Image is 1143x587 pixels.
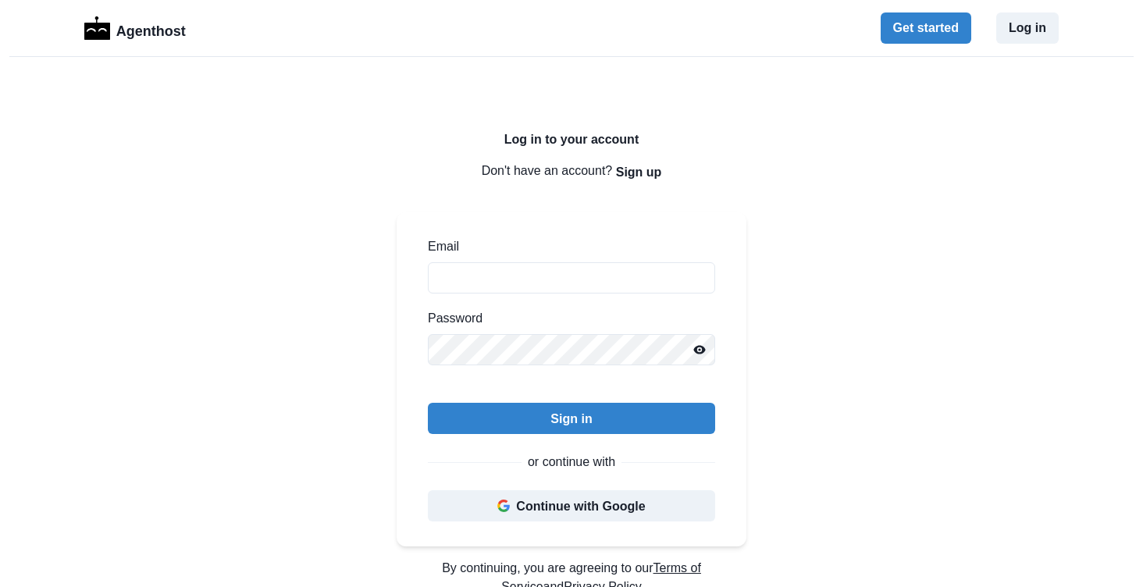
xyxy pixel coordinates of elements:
[397,156,746,187] p: Don't have an account?
[84,15,186,42] a: LogoAgenthost
[684,334,715,365] button: Reveal password
[881,12,971,44] button: Get started
[428,309,706,328] label: Password
[528,453,615,471] p: or continue with
[84,16,110,40] img: Logo
[397,132,746,147] h2: Log in to your account
[428,237,706,256] label: Email
[616,156,662,187] button: Sign up
[428,490,715,521] button: Continue with Google
[116,15,186,42] p: Agenthost
[428,403,715,434] button: Sign in
[996,12,1059,44] button: Log in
